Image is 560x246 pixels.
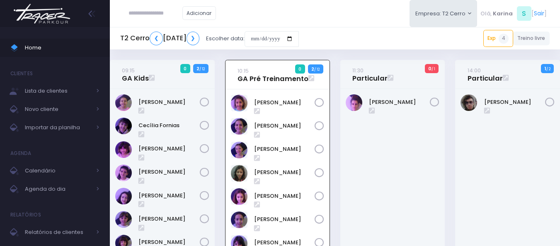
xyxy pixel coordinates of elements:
span: S [517,6,531,21]
a: [PERSON_NAME] [138,145,200,153]
a: [PERSON_NAME] [254,145,315,153]
small: / 12 [314,67,320,72]
small: / 12 [199,66,205,71]
h4: Relatórios [10,207,41,223]
strong: 2 [311,66,314,72]
img: Beatriz Cogo [115,94,132,111]
a: Treino livre [513,32,550,45]
img: Alice Oliveira Castro [231,95,247,111]
span: 4 [499,34,509,44]
small: 09:15 [122,66,135,74]
small: / 2 [546,66,550,71]
span: 0 [295,64,305,74]
img: Maria Clara Frateschi [115,211,132,228]
span: Home [25,42,99,53]
span: Relatórios de clientes [25,227,91,238]
a: [PERSON_NAME] [254,98,315,107]
img: Luzia Rolfini Fernandes [231,212,247,228]
a: Sair [534,9,544,18]
strong: 2 [196,65,199,72]
img: Chiara Real Oshima Hirata [115,141,132,158]
img: Julia de Campos Munhoz [231,165,247,182]
a: [PERSON_NAME] [138,98,200,106]
img: Jasmim rocha [231,142,247,158]
a: 11:30Particular [352,66,388,83]
img: Luisa Tomchinsky Montezano [231,188,247,205]
img: Maria Laura Bertazzi [346,94,362,111]
img: Ana Helena Soutello [231,118,247,135]
a: [PERSON_NAME] [254,215,315,224]
span: 0 [180,64,190,73]
a: Exp4 [483,30,513,47]
small: 11:30 [352,66,364,74]
img: Clara Guimaraes Kron [115,165,132,181]
a: [PERSON_NAME] [138,215,200,223]
a: ❮ [150,32,163,45]
span: Novo cliente [25,104,91,115]
div: [ ] [477,4,550,23]
a: [PERSON_NAME] [138,192,200,200]
h5: T2 Cerro [DATE] [120,32,199,45]
a: [PERSON_NAME] [254,122,315,130]
small: 10:15 [238,67,249,75]
a: [PERSON_NAME] [254,168,315,177]
strong: 1 [545,65,546,72]
img: Cecília Fornias Gomes [115,118,132,134]
a: [PERSON_NAME] [484,98,545,106]
a: [PERSON_NAME] [254,192,315,200]
span: Importar da planilha [25,122,91,133]
a: 14:00Particular [468,66,503,83]
a: ❯ [187,32,200,45]
span: Lista de clientes [25,86,91,96]
span: Olá, [480,10,492,18]
span: Calendário [25,165,91,176]
img: Isabela de Brito Moffa [115,188,132,204]
strong: 0 [428,65,432,72]
a: Adicionar [182,6,216,20]
span: Karina [493,10,513,18]
span: Agenda do dia [25,184,91,194]
a: 10:15GA Pré Treinamento [238,66,308,83]
a: [PERSON_NAME] [138,168,200,176]
img: Fernando Pires Amary [461,94,477,111]
a: [PERSON_NAME] [369,98,430,106]
a: 09:15GA Kids [122,66,149,83]
small: 14:00 [468,66,481,74]
h4: Agenda [10,145,32,162]
h4: Clientes [10,65,33,82]
a: Cecília Fornias [138,121,200,130]
small: / 1 [432,66,435,71]
div: Escolher data: [120,29,299,48]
